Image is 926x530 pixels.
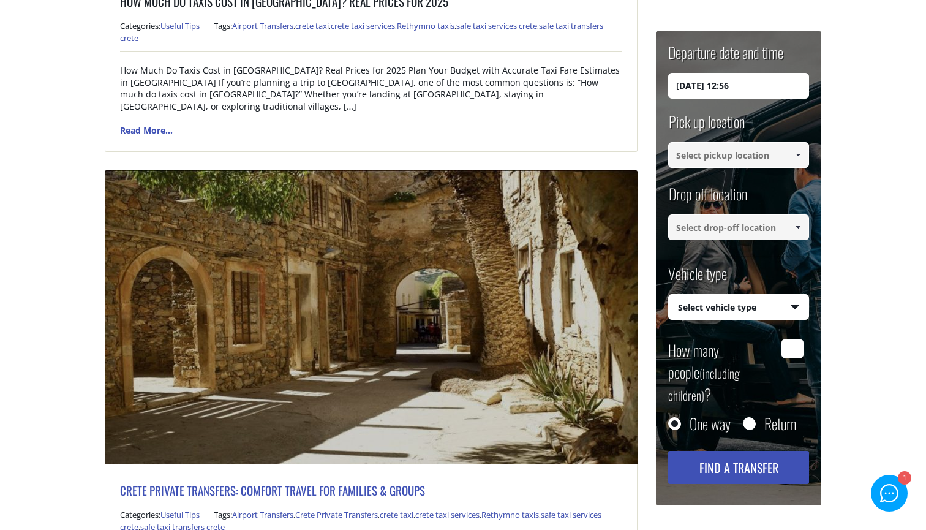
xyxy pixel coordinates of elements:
[897,472,910,485] div: 1
[456,20,537,31] a: safe taxi services crete
[788,214,808,240] a: Show All Items
[232,20,293,31] a: Airport Transfers
[668,183,747,214] label: Drop off location
[232,509,293,520] a: Airport Transfers
[120,123,173,137] a: Read More...
[295,20,329,31] a: crete taxi
[668,339,774,405] label: How many people ?
[380,509,413,520] a: crete taxi
[668,142,809,168] input: Select pickup location
[120,482,425,499] a: Crete Private Transfers: Comfort Travel for Families & Groups
[120,20,603,44] a: safe taxi transfers crete
[295,509,378,520] a: Crete Private Transfers
[788,142,808,168] a: Show All Items
[397,20,454,31] a: Rethymno taxis
[668,263,727,294] label: Vehicle type
[668,42,783,73] label: Departure date and time
[669,295,808,320] span: Select vehicle type
[120,64,622,124] p: How Much Do Taxis Cost in [GEOGRAPHIC_DATA]? Real Prices for 2025 Plan Your Budget with Accurate ...
[120,20,206,31] span: Categories:
[668,214,809,240] input: Select drop-off location
[160,509,200,520] a: Useful Tips
[120,509,206,520] span: Categories:
[668,111,745,142] label: Pick up location
[668,364,740,404] small: (including children)
[415,509,480,520] a: crete taxi services
[120,20,603,44] span: Tags: , , , , ,
[331,20,395,31] a: crete taxi services
[764,417,796,430] label: Return
[690,417,731,430] label: One way
[668,451,809,484] button: Find a transfer
[160,20,200,31] a: Useful Tips
[481,509,539,520] a: Rethymno taxis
